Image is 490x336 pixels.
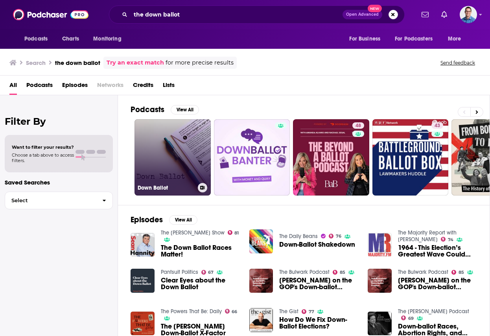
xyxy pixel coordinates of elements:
a: 48 [293,119,369,196]
button: View All [171,105,199,114]
img: User Profile [460,6,477,23]
span: Charts [62,33,79,44]
button: View All [169,215,197,225]
span: Select [5,198,96,203]
span: 43 [435,122,440,130]
a: 69 [401,316,414,320]
a: Josh Kraushaar on the GOP's Down-ballot Problem [279,277,358,290]
a: The Sean Hannity Show [161,229,225,236]
a: The Majority Report with Sam Seder [398,229,457,243]
h2: Filter By [5,116,113,127]
button: Select [5,192,113,209]
span: 76 [336,234,341,238]
a: Charts [57,31,84,46]
a: Podcasts [26,79,53,95]
a: 48 [352,122,364,129]
a: 66 [225,309,238,314]
span: 67 [208,271,214,274]
span: Podcasts [24,33,48,44]
a: Clear Eyes about the Down Ballot [161,277,240,290]
span: More [448,33,461,44]
h2: Podcasts [131,105,164,114]
span: 77 [309,310,314,314]
span: Lists [163,79,175,95]
h3: the down ballot [55,59,100,66]
span: 85 [459,271,464,274]
span: For Business [349,33,380,44]
button: open menu [88,31,131,46]
img: The Down Ballot Races Matter! [131,233,155,257]
span: 85 [340,271,345,274]
a: All [9,79,17,95]
a: The Bulwark Podcast [279,269,330,275]
button: open menu [390,31,444,46]
a: PodcastsView All [131,105,199,114]
span: [PERSON_NAME] on the GOP's Down-ballot Problem [398,277,477,290]
a: The Down Ballot Races Matter! [161,244,240,258]
a: Podchaser - Follow, Share and Rate Podcasts [13,7,88,22]
span: 48 [356,122,361,130]
a: The Powers That Be: Daily [161,308,222,315]
a: The Bulwark Podcast [398,269,448,275]
button: open menu [442,31,471,46]
img: Down-Ballot Shakedown [249,229,273,253]
span: 1964 - This Election’s Greatest Wave Could Come Down-Ballot, Way Down-Ballot w/ [PERSON_NAME] [398,244,477,258]
a: 77 [302,309,314,314]
button: open menu [344,31,390,46]
a: 67 [201,270,214,275]
input: Search podcasts, credits, & more... [131,8,343,21]
a: How Do We Fix Down-Ballot Elections? [279,316,358,330]
button: Send feedback [438,59,477,66]
h3: Search [26,59,46,66]
span: Monitoring [93,33,121,44]
span: Open Advanced [346,13,379,17]
span: 74 [448,238,453,242]
span: New [368,5,382,12]
button: Open AdvancedNew [343,10,382,19]
a: The Daily Beans [279,233,318,240]
a: 85 [333,270,345,275]
a: 43 [431,122,443,129]
a: Pantsuit Politics [161,269,198,275]
a: 43 [372,119,449,196]
a: 81 [228,230,239,235]
img: 1964 - This Election’s Greatest Wave Could Come Down-Ballot, Way Down-Ballot w/ Sean McElwee [368,233,392,257]
span: 66 [232,310,237,314]
img: Josh Kraushaar on the GOP's Down-ballot Problem [249,269,273,293]
span: Choose a tab above to access filters. [12,152,74,163]
div: Search podcasts, credits, & more... [109,6,405,24]
a: Josh Kraushaar on the GOP's Down-ballot Problem [398,277,477,290]
span: 69 [408,317,414,320]
h3: Down Ballot [138,185,195,191]
img: Josh Kraushaar on the GOP's Down-ballot Problem [368,269,392,293]
span: for more precise results [166,58,234,67]
a: 1964 - This Election’s Greatest Wave Could Come Down-Ballot, Way Down-Ballot w/ Sean McElwee [398,244,477,258]
a: Credits [133,79,153,95]
a: Down-Ballot Shakedown [279,241,355,248]
a: Show notifications dropdown [438,8,450,21]
a: Episodes [62,79,88,95]
a: The Gist [279,308,298,315]
a: Try an exact match [107,58,164,67]
img: How Do We Fix Down-Ballot Elections? [249,308,273,332]
img: Clear Eyes about the Down Ballot [131,269,155,293]
span: For Podcasters [395,33,433,44]
a: Show notifications dropdown [418,8,432,21]
img: Down-ballot Races, Abortion Rights, and Violence Inducing Rhetoric [368,312,392,336]
a: The John Fugelsang Podcast [398,308,469,315]
a: Down Ballot [134,119,211,196]
a: 85 [451,270,464,275]
span: 81 [234,231,239,235]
